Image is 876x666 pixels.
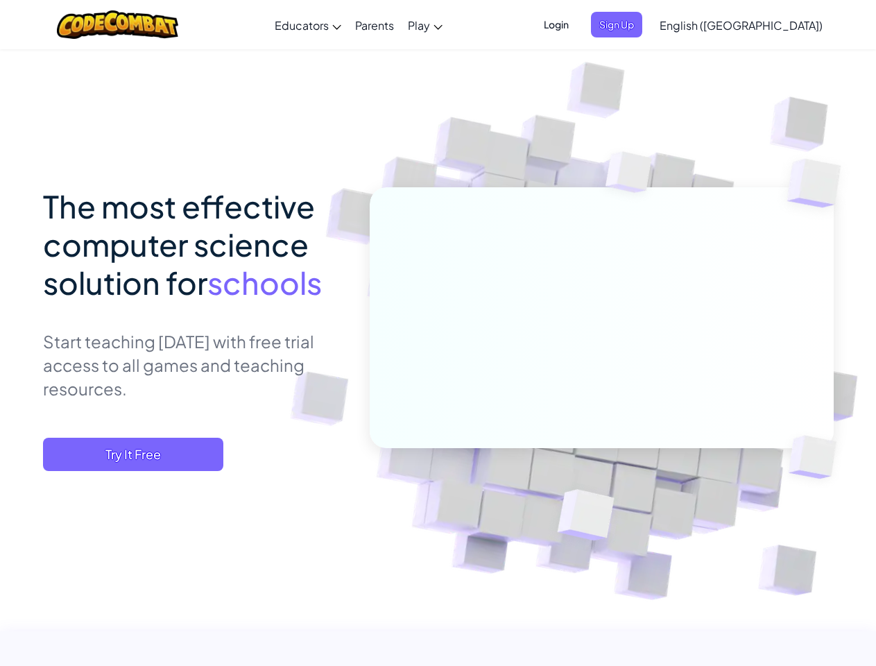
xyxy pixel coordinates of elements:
[765,407,869,508] img: Overlap cubes
[43,187,315,302] span: The most effective computer science solution for
[523,460,647,575] img: Overlap cubes
[275,18,329,33] span: Educators
[653,6,830,44] a: English ([GEOGRAPHIC_DATA])
[408,18,430,33] span: Play
[268,6,348,44] a: Educators
[43,438,223,471] button: Try It Free
[43,330,349,400] p: Start teaching [DATE] with free trial access to all games and teaching resources.
[591,12,642,37] button: Sign Up
[401,6,449,44] a: Play
[535,12,577,37] button: Login
[57,10,178,39] img: CodeCombat logo
[579,124,679,228] img: Overlap cubes
[348,6,401,44] a: Parents
[660,18,823,33] span: English ([GEOGRAPHIC_DATA])
[207,263,322,302] span: schools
